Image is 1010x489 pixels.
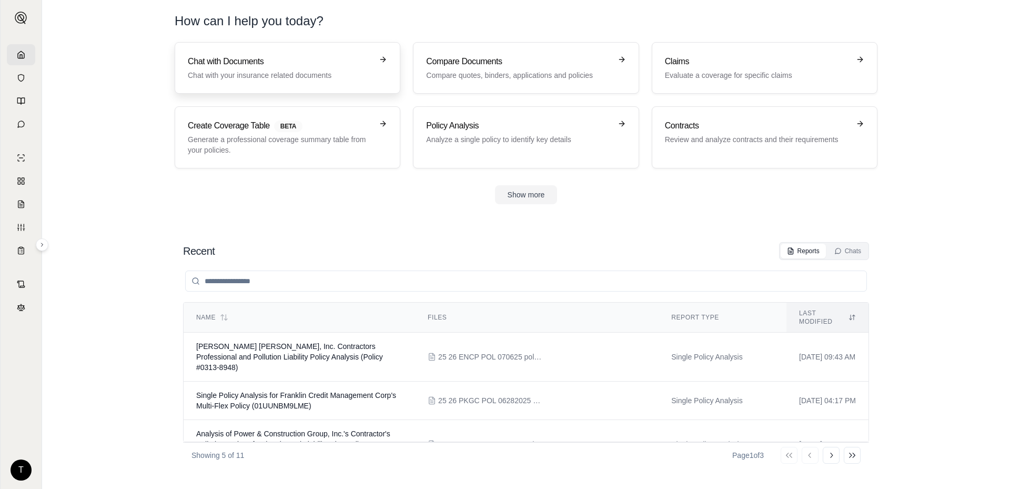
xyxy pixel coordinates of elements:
td: [DATE] 03:40 PM [786,420,868,469]
th: Files [415,303,659,333]
p: Analyze a single policy to identify key details [426,134,611,145]
a: Policy Comparisons [7,171,35,192]
a: Coverage Table [7,240,35,261]
div: Name [196,313,402,322]
a: Policy AnalysisAnalyze a single policy to identify key details [413,106,639,168]
div: T [11,460,32,481]
span: Analysis of Power & Construction Group, Inc.'s Contractor's Pollution and Professional Legal Liab... [196,430,390,459]
h3: Claims [665,55,850,68]
span: 25 26 ENCP POL 042925 pol#CPPL D0001647 01.pdf [438,439,543,450]
span: Single Policy Analysis for Franklin Credit Management Corp's Multi-Flex Policy (01UUNBM9LME) [196,391,396,410]
p: Evaluate a coverage for specific claims [665,70,850,81]
td: [DATE] 09:43 AM [786,333,868,382]
a: Prompt Library [7,91,35,112]
h1: How can I help you today? [175,13,877,29]
a: Home [7,44,35,65]
h2: Recent [183,244,215,258]
p: Generate a professional coverage summary table from your policies. [188,134,372,155]
div: Last modified [799,309,856,326]
td: Single Policy Analysis [659,333,786,382]
th: Report Type [659,303,786,333]
td: [DATE] 04:17 PM [786,382,868,420]
a: Single Policy [7,147,35,168]
a: Create Coverage TableBETAGenerate a professional coverage summary table from your policies. [175,106,400,168]
button: Expand sidebar [36,238,48,251]
h3: Chat with Documents [188,55,372,68]
a: Custom Report [7,217,35,238]
p: Review and analyze contracts and their requirements [665,134,850,145]
td: Single Policy Analysis [659,382,786,420]
div: Page 1 of 3 [732,450,764,461]
div: Reports [787,247,820,255]
p: Chat with your insurance related documents [188,70,372,81]
a: Compare DocumentsCompare quotes, binders, applications and policies [413,42,639,94]
button: Show more [495,185,558,204]
a: Claim Coverage [7,194,35,215]
h3: Policy Analysis [426,119,611,132]
a: Documents Vault [7,67,35,88]
a: Chat [7,114,35,135]
img: Expand sidebar [15,12,27,24]
button: Expand sidebar [11,7,32,28]
a: Chat with DocumentsChat with your insurance related documents [175,42,400,94]
a: Legal Search Engine [7,297,35,318]
button: Reports [781,244,826,258]
h3: Contracts [665,119,850,132]
a: ClaimsEvaluate a coverage for specific claims [652,42,877,94]
td: Single Policy Analysis [659,420,786,469]
span: Welliver McGuire, Inc. Contractors Professional and Pollution Liability Policy Analysis (Policy #... [196,342,383,372]
button: Chats [828,244,867,258]
a: ContractsReview and analyze contracts and their requirements [652,106,877,168]
h3: Create Coverage Table [188,119,372,132]
span: BETA [274,121,302,132]
a: Contract Analysis [7,274,35,295]
span: 25 26 ENCP POL 070625 pol#0313-8948.pdf [438,352,543,362]
span: 25 26 PKGC POL 06282025 #01UUNBM9LME.pdf [438,395,543,406]
p: Showing 5 of 11 [191,450,244,461]
h3: Compare Documents [426,55,611,68]
p: Compare quotes, binders, applications and policies [426,70,611,81]
div: Chats [834,247,861,255]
